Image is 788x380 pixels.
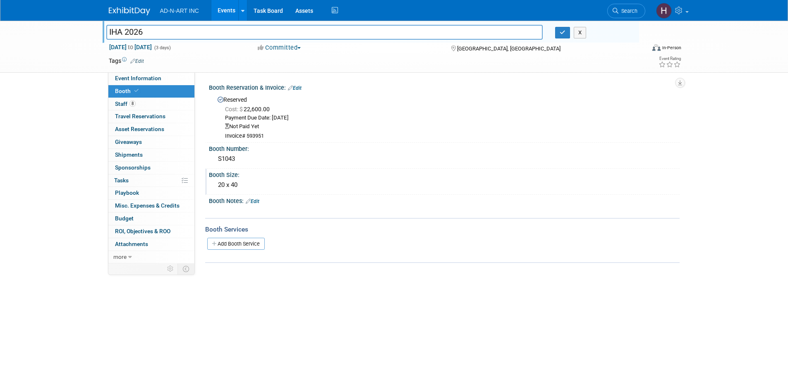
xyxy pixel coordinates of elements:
span: [GEOGRAPHIC_DATA], [GEOGRAPHIC_DATA] [457,45,560,52]
div: Invoice# 593951 [225,133,673,140]
div: In-Person [662,45,681,51]
td: Tags [109,57,144,65]
a: Tasks [108,174,194,187]
span: Asset Reservations [115,126,164,132]
span: Shipments [115,151,143,158]
span: 22,600.00 [225,106,273,112]
span: Tasks [114,177,129,184]
a: Staff8 [108,98,194,110]
div: Payment Due Date: [DATE] [225,114,673,122]
span: Sponsorships [115,164,151,171]
span: Budget [115,215,134,222]
a: Shipments [108,149,194,161]
span: Attachments [115,241,148,247]
img: Hershel Brod [656,3,672,19]
a: Booth [108,85,194,98]
a: ROI, Objectives & ROO [108,225,194,238]
span: (3 days) [153,45,171,50]
img: ExhibitDay [109,7,150,15]
i: Booth reservation complete [134,88,139,93]
a: Sponsorships [108,162,194,174]
span: AD-N-ART INC [160,7,199,14]
td: Personalize Event Tab Strip [163,263,178,274]
a: Budget [108,213,194,225]
span: to [127,44,134,50]
span: Staff [115,100,136,107]
div: Booth Notes: [209,195,680,206]
span: Event Information [115,75,161,81]
a: Travel Reservations [108,110,194,123]
div: Reserved [215,93,673,140]
button: Committed [255,43,304,52]
a: Attachments [108,238,194,251]
span: ROI, Objectives & ROO [115,228,170,234]
td: Toggle Event Tabs [177,263,194,274]
div: Event Format [596,43,682,55]
a: Asset Reservations [108,123,194,136]
a: Edit [130,58,144,64]
span: more [113,253,127,260]
span: Cost: $ [225,106,244,112]
a: Add Booth Service [207,238,265,250]
span: Travel Reservations [115,113,165,119]
img: Format-Inperson.png [652,44,661,51]
a: Giveaways [108,136,194,148]
a: more [108,251,194,263]
button: X [574,27,587,38]
a: Event Information [108,72,194,85]
a: Playbook [108,187,194,199]
span: Playbook [115,189,139,196]
a: Edit [288,85,302,91]
span: 8 [129,100,136,107]
span: [DATE] [DATE] [109,43,152,51]
div: Not Paid Yet [225,123,673,131]
div: Booth Reservation & Invoice: [209,81,680,92]
span: Booth [115,88,140,94]
div: S1043 [215,153,673,165]
div: Booth Number: [209,143,680,153]
a: Edit [246,198,259,204]
div: Booth Services [205,225,680,234]
span: Misc. Expenses & Credits [115,202,180,209]
div: 20 x 40 [215,179,673,191]
a: Misc. Expenses & Credits [108,200,194,212]
div: Event Rating [659,57,681,61]
span: Giveaways [115,139,142,145]
a: Search [607,4,645,18]
span: Search [618,8,637,14]
div: Booth Size: [209,169,680,179]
